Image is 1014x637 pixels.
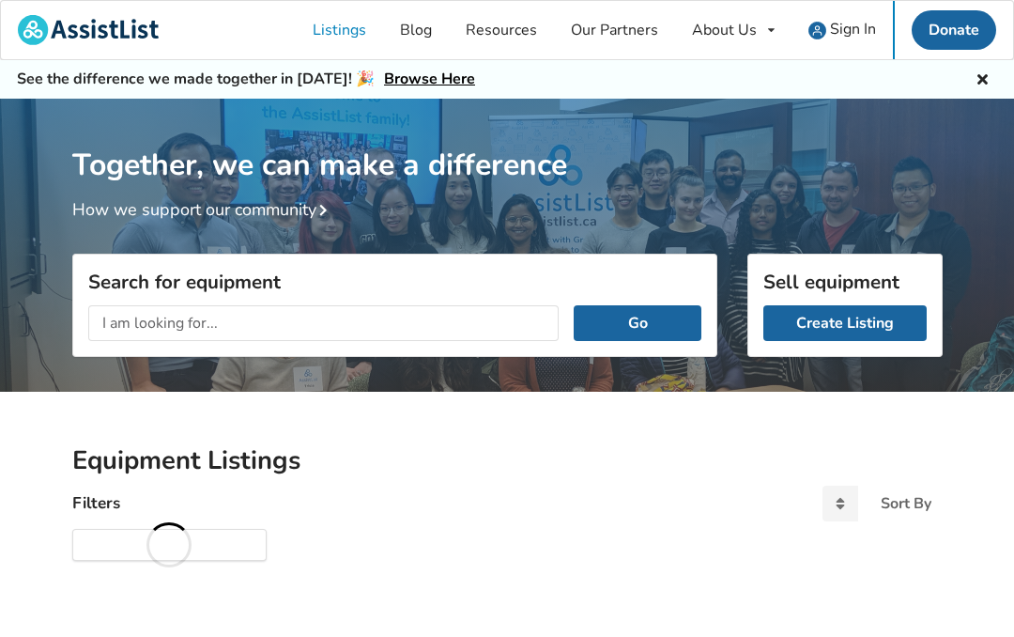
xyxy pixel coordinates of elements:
a: How we support our community [72,198,335,221]
h5: See the difference we made together in [DATE]! 🎉 [17,70,475,89]
a: Donate [912,10,996,50]
input: I am looking for... [88,305,560,341]
a: Browse Here [384,69,475,89]
div: Sort By [881,496,931,511]
a: Blog [383,1,449,59]
a: Resources [449,1,554,59]
a: Our Partners [554,1,675,59]
a: Listings [296,1,383,59]
img: assistlist-logo [18,15,159,45]
a: Create Listing [763,305,927,341]
a: user icon Sign In [791,1,893,59]
h2: Equipment Listings [72,444,943,477]
span: Sign In [830,19,876,39]
h4: Filters [72,492,120,514]
div: About Us [692,23,757,38]
h3: Sell equipment [763,270,927,294]
img: user icon [808,22,826,39]
h1: Together, we can make a difference [72,99,943,184]
button: Go [574,305,700,341]
h3: Search for equipment [88,270,701,294]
